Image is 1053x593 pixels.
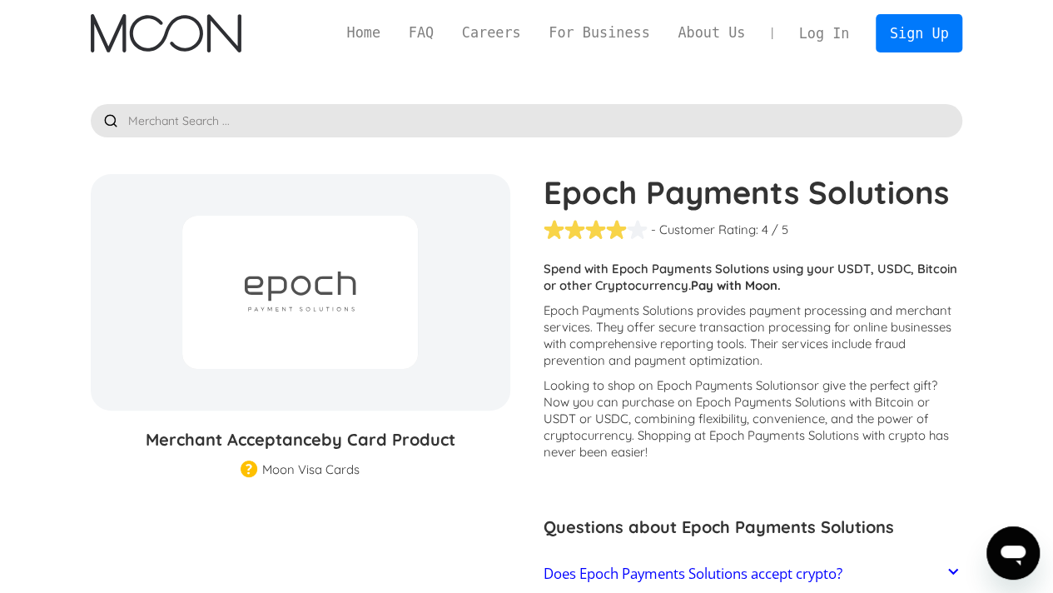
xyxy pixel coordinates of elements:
h2: Does Epoch Payments Solutions accept crypto? [544,566,842,582]
div: Moon Visa Cards [262,461,360,478]
a: For Business [534,22,663,43]
iframe: Button to launch messaging window [986,526,1040,580]
a: Careers [448,22,534,43]
a: Home [333,22,395,43]
a: Does Epoch Payments Solutions accept crypto? [544,556,963,591]
a: Log In [785,15,863,52]
span: or give the perfect gift [807,377,931,393]
h3: Questions about Epoch Payments Solutions [544,515,963,540]
div: - Customer Rating: [651,222,758,238]
strong: Pay with Moon. [691,277,781,293]
p: Looking to shop on Epoch Payments Solutions ? Now you can purchase on Epoch Payments Solutions wi... [544,377,963,461]
a: About Us [663,22,759,43]
p: Spend with Epoch Payments Solutions using your USDT, USDC, Bitcoin or other Cryptocurrency. [544,261,963,294]
h1: Epoch Payments Solutions [544,174,963,211]
h3: Merchant Acceptance [91,427,510,452]
a: Sign Up [876,14,962,52]
a: home [91,14,241,52]
input: Merchant Search ... [91,104,963,137]
div: 4 [762,222,768,238]
div: / 5 [772,222,788,238]
p: Epoch Payments Solutions provides payment processing and merchant services. They offer secure tra... [544,302,963,369]
span: by Card Product [321,429,455,450]
img: Moon Logo [91,14,241,52]
a: FAQ [395,22,448,43]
